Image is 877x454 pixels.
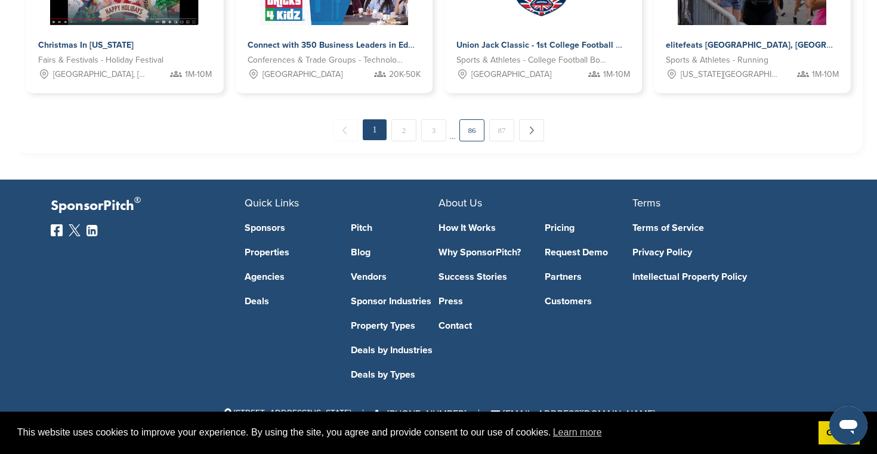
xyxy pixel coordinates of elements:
span: Terms [632,196,660,209]
a: Properties [245,248,333,257]
a: Success Stories [438,272,527,282]
a: Deals [245,297,333,306]
a: Pricing [545,223,633,233]
a: 86 [459,119,484,141]
a: Request Demo [545,248,633,257]
a: Deals by Types [351,370,439,379]
a: Terms of Service [632,223,808,233]
span: Sports & Athletes - Running [666,54,768,67]
a: Partners [545,272,633,282]
a: [EMAIL_ADDRESS][DOMAIN_NAME] [491,408,655,420]
a: How It Works [438,223,527,233]
span: Sports & Athletes - College Football Bowl Games [456,54,612,67]
a: Next → [519,119,544,141]
a: Contact [438,321,527,331]
a: 87 [489,119,514,141]
a: dismiss cookie message [819,421,860,445]
span: Quick Links [245,196,299,209]
a: Agencies [245,272,333,282]
span: ® [134,193,141,208]
span: 1M-10M [603,68,630,81]
a: 3 [421,119,446,141]
span: Union Jack Classic - 1st College Football Game at [GEOGRAPHIC_DATA] [456,40,736,50]
a: 2 [391,119,416,141]
span: About Us [438,196,482,209]
a: Vendors [351,272,439,282]
a: Intellectual Property Policy [632,272,808,282]
span: [GEOGRAPHIC_DATA], [GEOGRAPHIC_DATA] [53,68,151,81]
span: Conferences & Trade Groups - Technology [248,54,403,67]
span: Connect with 350 Business Leaders in Education | StroomVerse 2026 [248,40,515,50]
a: Property Types [351,321,439,331]
a: Customers [545,297,633,306]
a: learn more about cookies [551,424,604,441]
img: Twitter [69,224,81,236]
iframe: Button to launch messaging window [829,406,867,444]
span: ← Previous [333,119,358,141]
a: Privacy Policy [632,248,808,257]
span: 1M-10M [812,68,839,81]
a: Press [438,297,527,306]
span: This website uses cookies to improve your experience. By using the site, you agree and provide co... [17,424,809,441]
p: SponsorPitch [51,197,245,215]
a: Sponsors [245,223,333,233]
span: [STREET_ADDRESS][US_STATE] [222,408,351,418]
a: Sponsor Industries [351,297,439,306]
span: 1M-10M [185,68,212,81]
a: Deals by Industries [351,345,439,355]
a: [PHONE_NUMBER] [375,408,467,420]
a: Why SponsorPitch? [438,248,527,257]
span: 20K-50K [389,68,421,81]
span: [GEOGRAPHIC_DATA] [263,68,342,81]
img: Facebook [51,224,63,236]
span: … [450,119,456,141]
a: Blog [351,248,439,257]
span: Christmas In [US_STATE] [38,40,134,50]
span: [US_STATE][GEOGRAPHIC_DATA], [GEOGRAPHIC_DATA] [681,68,779,81]
em: 1 [363,119,387,140]
a: Pitch [351,223,439,233]
span: Fairs & Festivals - Holiday Festival [38,54,163,67]
span: [GEOGRAPHIC_DATA] [471,68,551,81]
